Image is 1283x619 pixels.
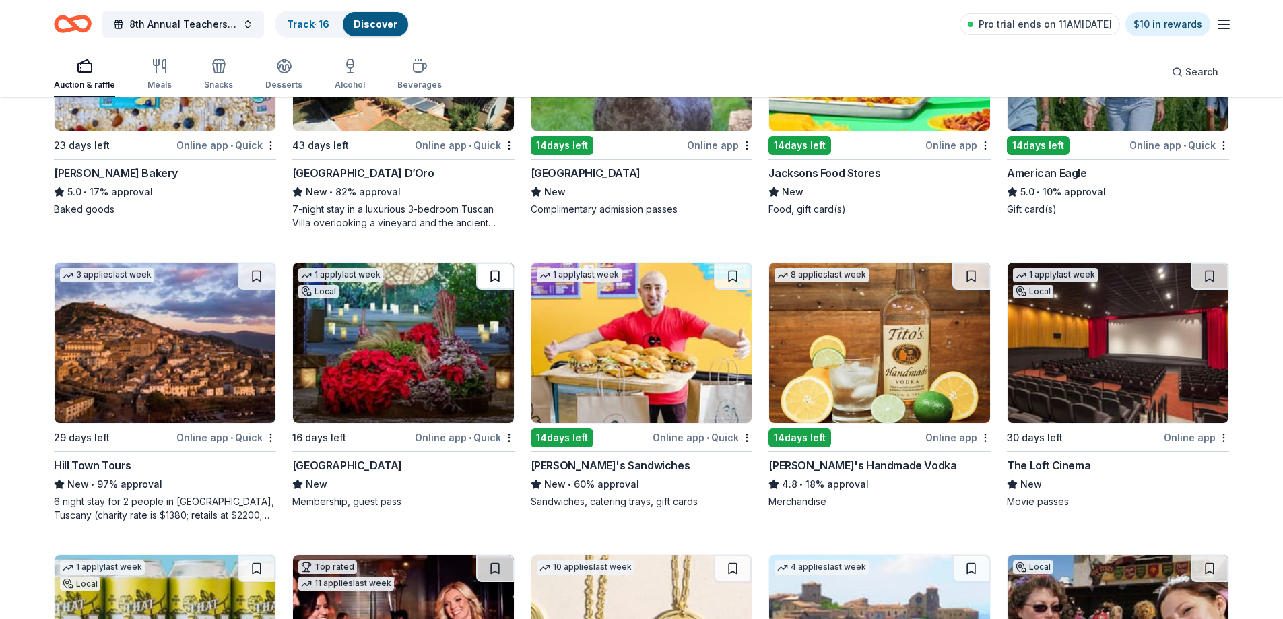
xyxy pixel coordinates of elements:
div: [PERSON_NAME] Bakery [54,165,178,181]
span: • [469,140,471,151]
span: 5.0 [1020,184,1034,200]
div: 6 night stay for 2 people in [GEOGRAPHIC_DATA], Tuscany (charity rate is $1380; retails at $2200;... [54,495,276,522]
div: 18% approval [768,476,991,492]
span: New [67,476,89,492]
span: • [706,432,709,443]
a: Track· 16 [287,18,329,30]
button: Beverages [397,53,442,97]
button: Alcohol [335,53,365,97]
span: New [544,476,566,492]
div: Snacks [204,79,233,90]
img: Image for Ike's Sandwiches [531,263,752,423]
div: Membership, guest pass [292,495,515,509]
div: Food, gift card(s) [768,203,991,216]
div: Auction & raffle [54,79,115,90]
div: 23 days left [54,137,110,154]
img: Image for The Loft Cinema [1008,263,1228,423]
div: Jacksons Food Stores [768,165,880,181]
div: 60% approval [531,476,753,492]
button: Search [1161,59,1229,86]
div: American Eagle [1007,165,1086,181]
div: Movie passes [1007,495,1229,509]
img: Image for Tito's Handmade Vodka [769,263,990,423]
div: Gift card(s) [1007,203,1229,216]
a: Discover [354,18,397,30]
span: • [230,432,233,443]
div: Beverages [397,79,442,90]
span: New [306,476,327,492]
div: Online app Quick [415,429,515,446]
div: 14 days left [768,136,831,155]
div: Alcohol [335,79,365,90]
button: 8th Annual Teachers of the Year [102,11,264,38]
span: • [84,187,87,197]
div: 14 days left [768,428,831,447]
div: Online app Quick [176,429,276,446]
div: [GEOGRAPHIC_DATA] D’Oro [292,165,434,181]
a: Image for Tito's Handmade Vodka8 applieslast week14days leftOnline app[PERSON_NAME]'s Handmade Vo... [768,262,991,509]
div: 3 applies last week [60,268,154,282]
a: Image for Desert Botanical Garden1 applylast weekLocal16 days leftOnline app•Quick[GEOGRAPHIC_DAT... [292,262,515,509]
div: 10% approval [1007,184,1229,200]
span: • [230,140,233,151]
div: Online app [1164,429,1229,446]
div: Online app [925,429,991,446]
span: • [1183,140,1186,151]
div: Meals [147,79,172,90]
a: Image for Ike's Sandwiches1 applylast week14days leftOnline app•Quick[PERSON_NAME]'s SandwichesNe... [531,262,753,509]
a: Home [54,8,92,40]
div: Online app Quick [415,137,515,154]
span: Search [1185,64,1218,80]
div: [PERSON_NAME]'s Sandwiches [531,457,690,474]
span: 5.0 [67,184,81,200]
div: Merchandise [768,495,991,509]
a: Image for Hill Town Tours 3 applieslast week29 days leftOnline app•QuickHill Town ToursNew•97% ap... [54,262,276,522]
div: 8 applies last week [775,268,869,282]
button: Desserts [265,53,302,97]
span: • [800,479,803,490]
div: Hill Town Tours [54,457,131,474]
div: Desserts [265,79,302,90]
div: 43 days left [292,137,349,154]
span: Pro trial ends on 11AM[DATE] [979,16,1112,32]
div: 97% approval [54,476,276,492]
div: Sandwiches, catering trays, gift cards [531,495,753,509]
span: New [782,184,803,200]
div: Baked goods [54,203,276,216]
div: 1 apply last week [1013,268,1098,282]
div: 14 days left [531,428,593,447]
div: Complimentary admission passes [531,203,753,216]
span: • [469,432,471,443]
div: Local [60,577,100,591]
div: 82% approval [292,184,515,200]
div: 7-night stay in a luxurious 3-bedroom Tuscan Villa overlooking a vineyard and the ancient walled ... [292,203,515,230]
div: [GEOGRAPHIC_DATA] [292,457,402,474]
a: Pro trial ends on 11AM[DATE] [960,13,1120,35]
div: 10 applies last week [537,560,634,575]
div: 1 apply last week [537,268,622,282]
span: 8th Annual Teachers of the Year [129,16,237,32]
span: New [544,184,566,200]
div: Online app [687,137,752,154]
span: New [1020,476,1042,492]
div: 16 days left [292,430,346,446]
div: Online app Quick [1129,137,1229,154]
div: 17% approval [54,184,276,200]
div: Local [298,285,339,298]
button: Auction & raffle [54,53,115,97]
div: 29 days left [54,430,110,446]
span: • [568,479,571,490]
div: Online app Quick [176,137,276,154]
a: $10 in rewards [1125,12,1210,36]
div: Local [1013,560,1053,574]
button: Snacks [204,53,233,97]
span: New [306,184,327,200]
div: [PERSON_NAME]'s Handmade Vodka [768,457,956,474]
div: [GEOGRAPHIC_DATA] [531,165,640,181]
div: 14 days left [1007,136,1070,155]
div: 30 days left [1007,430,1063,446]
span: • [1037,187,1041,197]
span: 4.8 [782,476,797,492]
img: Image for Desert Botanical Garden [293,263,514,423]
div: 4 applies last week [775,560,869,575]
